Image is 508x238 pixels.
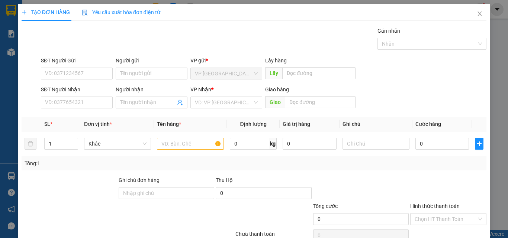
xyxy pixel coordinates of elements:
label: Hình thức thanh toán [410,203,460,209]
span: Yêu cầu xuất hóa đơn điện tử [82,9,160,15]
span: Lấy [265,67,282,79]
span: TẠO ĐƠN HÀNG [22,9,70,15]
input: Ghi Chú [343,138,409,150]
span: Decrease Value [70,144,78,149]
span: user-add [177,100,183,105]
span: Increase Value [70,138,78,144]
span: plus [22,10,27,15]
input: VD: Bàn, Ghế [157,138,224,150]
input: Ghi chú đơn hàng [119,187,214,199]
button: plus [475,138,483,150]
button: Close [469,4,490,25]
input: 0 [283,138,336,150]
span: Đơn vị tính [84,121,112,127]
th: Ghi chú [340,117,412,131]
div: Người gửi [116,56,187,65]
label: Gán nhãn [377,28,400,34]
span: VP Tân Bình [195,68,258,79]
span: Lấy hàng [265,58,287,63]
span: Định lượng [240,121,266,127]
span: up [72,139,76,144]
span: Tên hàng [157,121,181,127]
span: Giá trị hàng [283,121,310,127]
span: Giao [265,96,285,108]
span: Thu Hộ [216,177,233,183]
span: down [72,144,76,149]
span: Giao hàng [265,87,289,92]
input: Dọc đường [285,96,356,108]
span: Khác [89,138,147,149]
img: icon [82,10,88,16]
button: delete [25,138,36,150]
div: Người nhận [116,85,187,94]
span: VP Nhận [190,87,211,92]
div: VP gửi [190,56,262,65]
div: Tổng: 1 [25,159,197,167]
div: SĐT Người Gửi [41,56,113,65]
span: Cước hàng [415,121,441,127]
label: Ghi chú đơn hàng [119,177,160,183]
div: SĐT Người Nhận [41,85,113,94]
span: SL [44,121,50,127]
span: Tổng cước [313,203,338,209]
span: close [477,11,483,17]
input: Dọc đường [282,67,356,79]
span: plus [475,141,483,147]
span: kg [269,138,277,150]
